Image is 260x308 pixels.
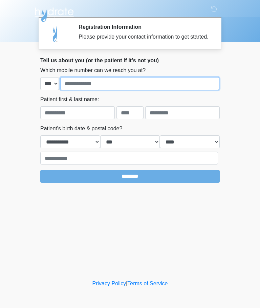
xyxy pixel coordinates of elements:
[45,24,66,44] img: Agent Avatar
[40,66,146,74] label: Which mobile number can we reach you at?
[127,281,168,286] a: Terms of Service
[34,5,75,22] img: Hydrate IV Bar - Arcadia Logo
[40,57,220,64] h2: Tell us about you (or the patient if it's not you)
[79,33,210,41] div: Please provide your contact information to get started.
[40,95,99,104] label: Patient first & last name:
[126,281,127,286] a: |
[92,281,126,286] a: Privacy Policy
[40,125,122,133] label: Patient's birth date & postal code?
